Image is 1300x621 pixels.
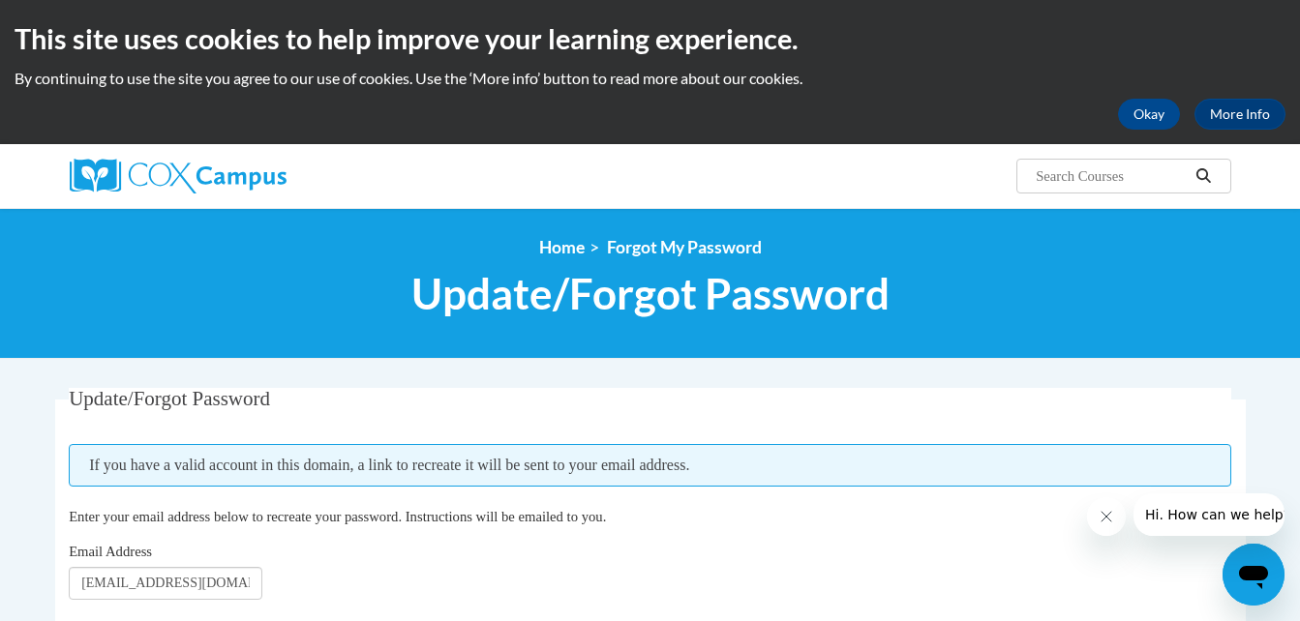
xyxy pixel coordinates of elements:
span: Forgot My Password [607,237,762,257]
input: Email [69,567,262,600]
h2: This site uses cookies to help improve your learning experience. [15,19,1285,58]
input: Search Courses [1034,164,1189,188]
button: Search [1189,164,1218,188]
iframe: Button to launch messaging window [1223,544,1285,606]
span: If you have a valid account in this domain, a link to recreate it will be sent to your email addr... [69,444,1231,487]
span: Enter your email address below to recreate your password. Instructions will be emailed to you. [69,509,606,524]
a: Cox Campus [70,159,438,193]
a: Home [539,237,585,257]
iframe: Message from company [1134,493,1285,536]
button: Okay [1118,99,1180,130]
a: More Info [1194,99,1285,130]
p: By continuing to use the site you agree to our use of cookies. Use the ‘More info’ button to read... [15,68,1285,89]
span: Hi. How can we help? [12,14,157,29]
img: Cox Campus [70,159,287,193]
iframe: Close message [1087,497,1126,536]
span: Update/Forgot Password [69,387,270,410]
span: Update/Forgot Password [411,268,890,319]
span: Email Address [69,544,152,559]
